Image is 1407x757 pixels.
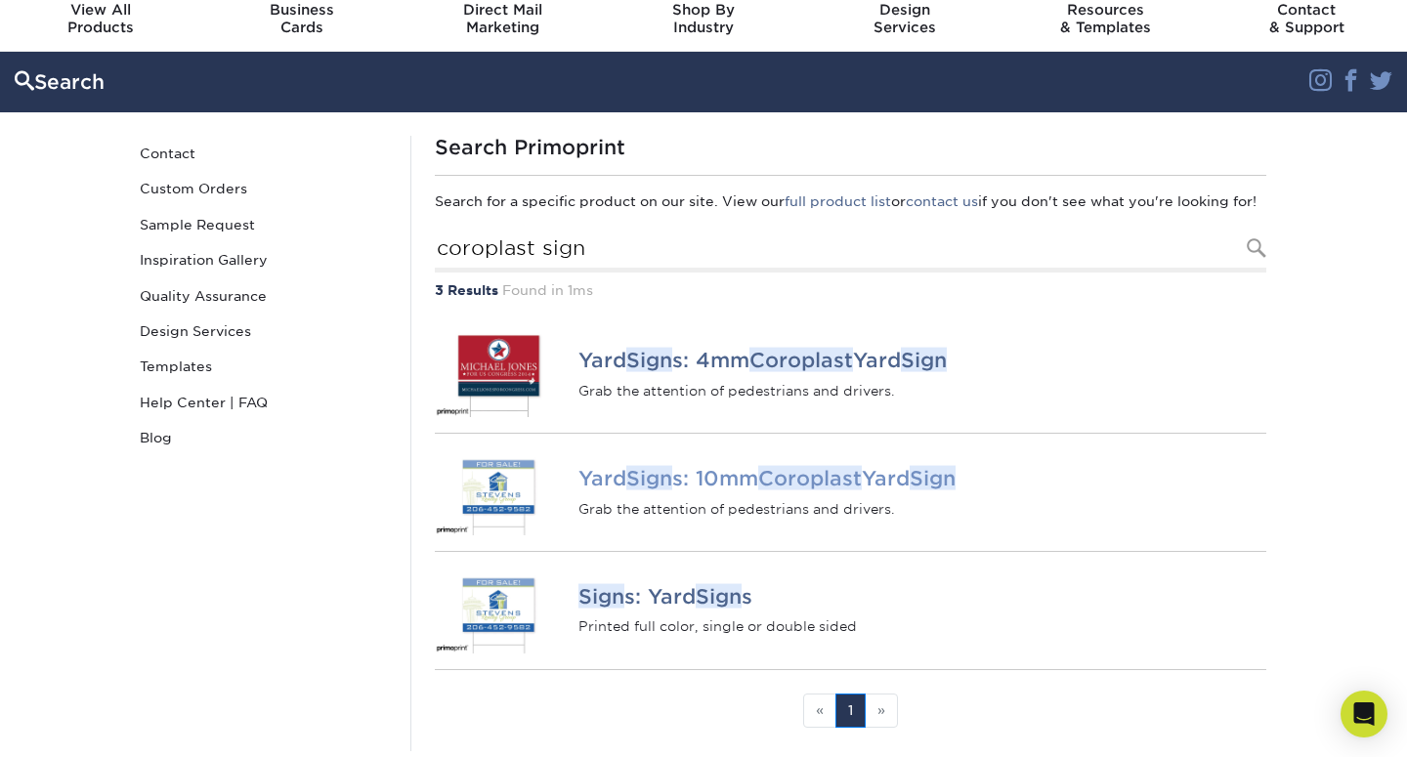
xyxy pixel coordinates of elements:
a: Design Services [132,314,396,349]
a: Quality Assurance [132,278,396,314]
a: Inspiration Gallery [132,242,396,277]
div: Industry [603,1,804,36]
div: & Templates [1005,1,1207,36]
em: Sign [910,466,956,490]
p: Grab the attention of pedestrians and drivers. [578,380,1266,400]
span: Resources [1005,1,1207,19]
span: Contact [1206,1,1407,19]
img: Yard Signs: 4mm Coroplast Yard Sign [435,331,564,417]
a: Help Center | FAQ [132,385,396,420]
p: Grab the attention of pedestrians and drivers. [578,498,1266,518]
em: Sign [901,348,947,372]
img: Signs: Yard Signs [435,568,564,653]
span: Found in 1ms [502,282,593,298]
span: Direct Mail [402,1,603,19]
h4: s: Yard s [578,585,1266,609]
div: & Support [1206,1,1407,36]
span: Design [804,1,1005,19]
a: Blog [132,420,396,455]
a: Signs: Yard Signs Signs: YardSigns Printed full color, single or double sided [435,552,1266,669]
a: 1 [835,694,866,728]
a: Custom Orders [132,171,396,206]
em: Coroplast [758,466,862,490]
div: Open Intercom Messenger [1341,691,1387,737]
h4: Yard s: 10mm Yard [578,467,1266,490]
div: Services [804,1,1005,36]
em: Sign [626,466,672,490]
a: Contact [132,136,396,171]
span: Shop By [603,1,804,19]
img: Yard Signs: 10mm Coroplast Yard Sign [435,449,564,535]
input: Search Products... [435,228,1266,273]
a: Templates [132,349,396,384]
a: Yard Signs: 10mm Coroplast Yard Sign YardSigns: 10mmCoroplastYardSign Grab the attention of pedes... [435,434,1266,551]
h4: Yard s: 4mm Yard [578,349,1266,372]
em: Coroplast [749,348,853,372]
em: Sign [626,348,672,372]
iframe: Google Customer Reviews [5,697,166,750]
em: Sign [578,584,624,609]
a: Sample Request [132,207,396,242]
strong: 3 Results [435,282,498,298]
h1: Search Primoprint [435,136,1266,159]
a: full product list [785,193,891,209]
em: Sign [696,584,742,609]
a: contact us [906,193,978,209]
span: Business [201,1,403,19]
a: Yard Signs: 4mm Coroplast Yard Sign YardSigns: 4mmCoroplastYardSign Grab the attention of pedestr... [435,315,1266,433]
div: Cards [201,1,403,36]
p: Search for a specific product on our site. View our or if you don't see what you're looking for! [435,191,1266,211]
div: Marketing [402,1,603,36]
p: Printed full color, single or double sided [578,616,1266,636]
